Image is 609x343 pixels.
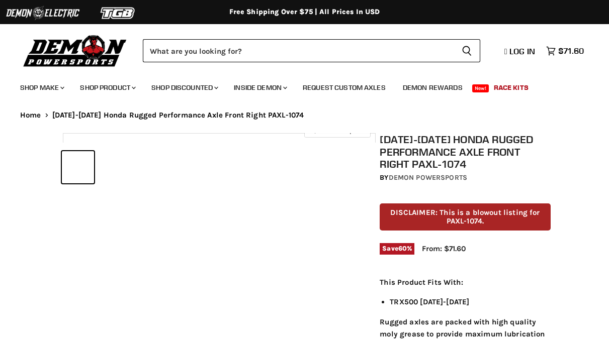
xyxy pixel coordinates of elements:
a: $71.60 [541,44,589,58]
a: Shop Discounted [144,77,224,98]
span: Log in [509,46,535,56]
a: Home [20,111,41,120]
span: [DATE]-[DATE] Honda Rugged Performance Axle Front Right PAXL-1074 [52,111,304,120]
button: 2001-2004 Honda Rugged Performance Axle Front Right PAXL-1074 thumbnail [62,151,94,183]
span: 60 [398,245,407,252]
a: Request Custom Axles [295,77,393,98]
span: $71.60 [558,46,584,56]
ul: Main menu [13,73,581,98]
img: TGB Logo 2 [80,4,156,23]
form: Product [143,39,480,62]
button: Search [454,39,480,62]
li: TRX500 [DATE]-[DATE] [390,296,550,308]
a: Shop Product [72,77,142,98]
span: From: $71.60 [422,244,466,253]
a: Race Kits [486,77,536,98]
a: Demon Powersports [389,173,467,182]
img: Demon Powersports [20,33,130,68]
span: Save % [380,243,414,254]
span: Click to expand [309,127,365,134]
a: Log in [500,47,541,56]
input: Search [143,39,454,62]
div: by [380,172,550,183]
p: This Product Fits With: [380,276,550,288]
img: Demon Electric Logo 2 [5,4,80,23]
p: DISCLAIMER: This is a blowout listing for PAXL-1074. [380,203,550,231]
a: Inside Demon [226,77,293,98]
a: Shop Make [13,77,70,98]
a: Demon Rewards [395,77,470,98]
span: New! [472,84,489,92]
h1: [DATE]-[DATE] Honda Rugged Performance Axle Front Right PAXL-1074 [380,133,550,170]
